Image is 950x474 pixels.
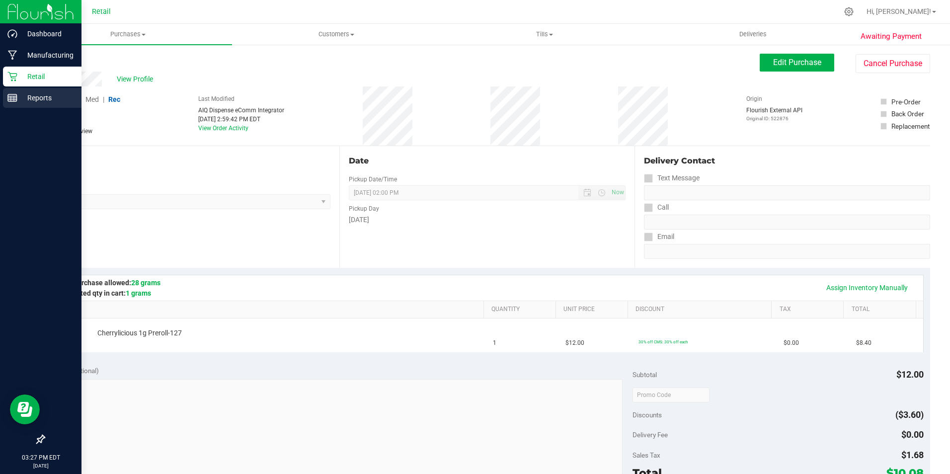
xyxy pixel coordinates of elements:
[856,54,930,73] button: Cancel Purchase
[232,24,440,45] a: Customers
[638,339,688,344] span: 30% off CMS: 30% off each
[198,115,284,124] div: [DATE] 2:59:42 PM EDT
[441,24,649,45] a: Tills
[92,7,111,16] span: Retail
[7,72,17,81] inline-svg: Retail
[760,54,834,72] button: Edit Purchase
[85,95,99,103] span: Med
[10,395,40,424] iframe: Resource center
[233,30,440,39] span: Customers
[644,155,930,167] div: Delivery Contact
[349,175,397,184] label: Pickup Date/Time
[198,94,235,103] label: Last Modified
[17,92,77,104] p: Reports
[746,94,762,103] label: Origin
[780,306,840,314] a: Tax
[563,306,624,314] a: Unit Price
[108,95,120,103] span: Rec
[24,30,232,39] span: Purchases
[198,125,248,132] a: View Order Activity
[901,429,924,440] span: $0.00
[644,171,700,185] label: Text Message
[644,200,669,215] label: Call
[103,95,104,103] span: |
[843,7,855,16] div: Manage settings
[773,58,821,67] span: Edit Purchase
[895,409,924,420] span: ($3.60)
[59,306,479,314] a: SKU
[131,279,160,287] span: 28 grams
[349,204,379,213] label: Pickup Day
[7,93,17,103] inline-svg: Reports
[44,155,330,167] div: Location
[17,49,77,61] p: Manufacturing
[891,97,921,107] div: Pre-Order
[633,371,657,379] span: Subtotal
[644,185,930,200] input: Format: (999) 999-9999
[349,215,626,225] div: [DATE]
[635,306,768,314] a: Discount
[565,338,584,348] span: $12.00
[867,7,931,15] span: Hi, [PERSON_NAME]!
[861,31,922,42] span: Awaiting Payment
[349,155,626,167] div: Date
[7,29,17,39] inline-svg: Dashboard
[4,453,77,462] p: 03:27 PM EDT
[856,338,871,348] span: $8.40
[4,462,77,470] p: [DATE]
[198,106,284,115] div: AIQ Dispense eComm Integrator
[59,289,151,297] span: Estimated qty in cart:
[491,306,552,314] a: Quantity
[644,230,674,244] label: Email
[441,30,648,39] span: Tills
[97,328,182,338] span: Cherrylicious 1g Preroll-127
[852,306,912,314] a: Total
[784,338,799,348] span: $0.00
[117,74,157,84] span: View Profile
[746,106,802,122] div: Flourish External API
[891,121,930,131] div: Replacement
[59,279,160,287] span: Max purchase allowed:
[633,388,710,402] input: Promo Code
[493,338,496,348] span: 1
[7,50,17,60] inline-svg: Manufacturing
[820,279,914,296] a: Assign Inventory Manually
[746,115,802,122] p: Original ID: 522876
[896,369,924,380] span: $12.00
[901,450,924,460] span: $1.68
[126,289,151,297] span: 1 grams
[633,451,660,459] span: Sales Tax
[649,24,857,45] a: Deliveries
[633,406,662,424] span: Discounts
[17,71,77,82] p: Retail
[24,24,232,45] a: Purchases
[17,28,77,40] p: Dashboard
[891,109,924,119] div: Back Order
[644,215,930,230] input: Format: (999) 999-9999
[726,30,780,39] span: Deliveries
[633,431,668,439] span: Delivery Fee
